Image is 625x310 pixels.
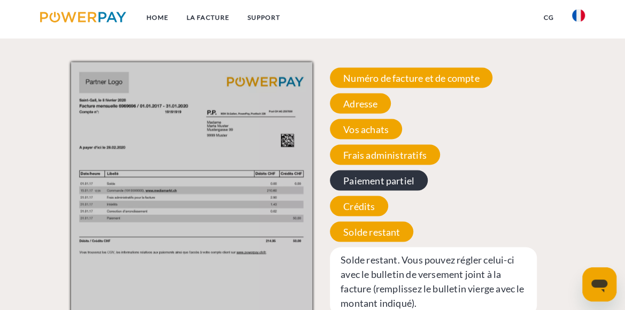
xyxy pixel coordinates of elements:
[40,12,126,22] img: logo-powerpay.svg
[330,67,492,88] span: Numéro de facture et de compte
[582,267,616,301] iframe: Bouton de lancement de la fenêtre de messagerie
[330,93,391,113] span: Adresse
[137,8,178,27] a: Home
[330,170,428,190] span: Paiement partiel
[330,196,388,216] span: Crédits
[330,144,440,165] span: Frais administratifs
[330,119,402,139] span: Vos achats
[330,221,413,242] span: Solde restant
[238,8,289,27] a: Support
[535,8,563,27] a: CG
[572,9,585,22] img: fr
[178,8,238,27] a: LA FACTURE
